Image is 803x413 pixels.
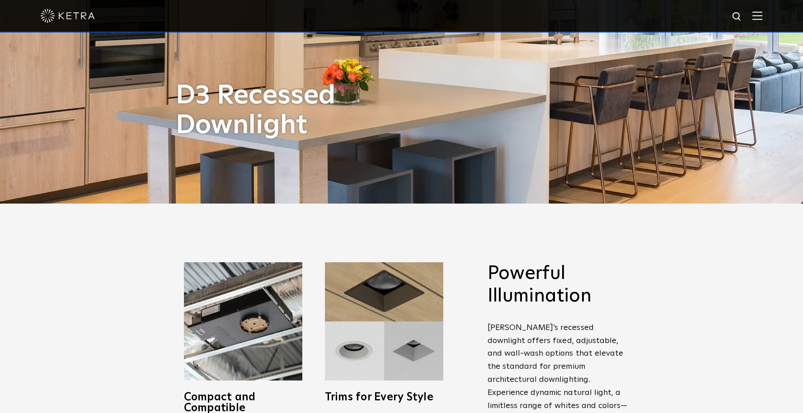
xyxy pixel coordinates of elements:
img: ketra-logo-2019-white [41,9,95,23]
h2: Powerful Illumination [488,262,628,308]
img: compact-and-copatible [184,262,302,381]
img: trims-for-every-style [325,262,443,381]
h1: D3 Recessed Downlight [176,81,406,140]
h3: Trims for Every Style [325,392,443,403]
img: Hamburger%20Nav.svg [752,11,762,20]
img: search icon [732,11,743,23]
